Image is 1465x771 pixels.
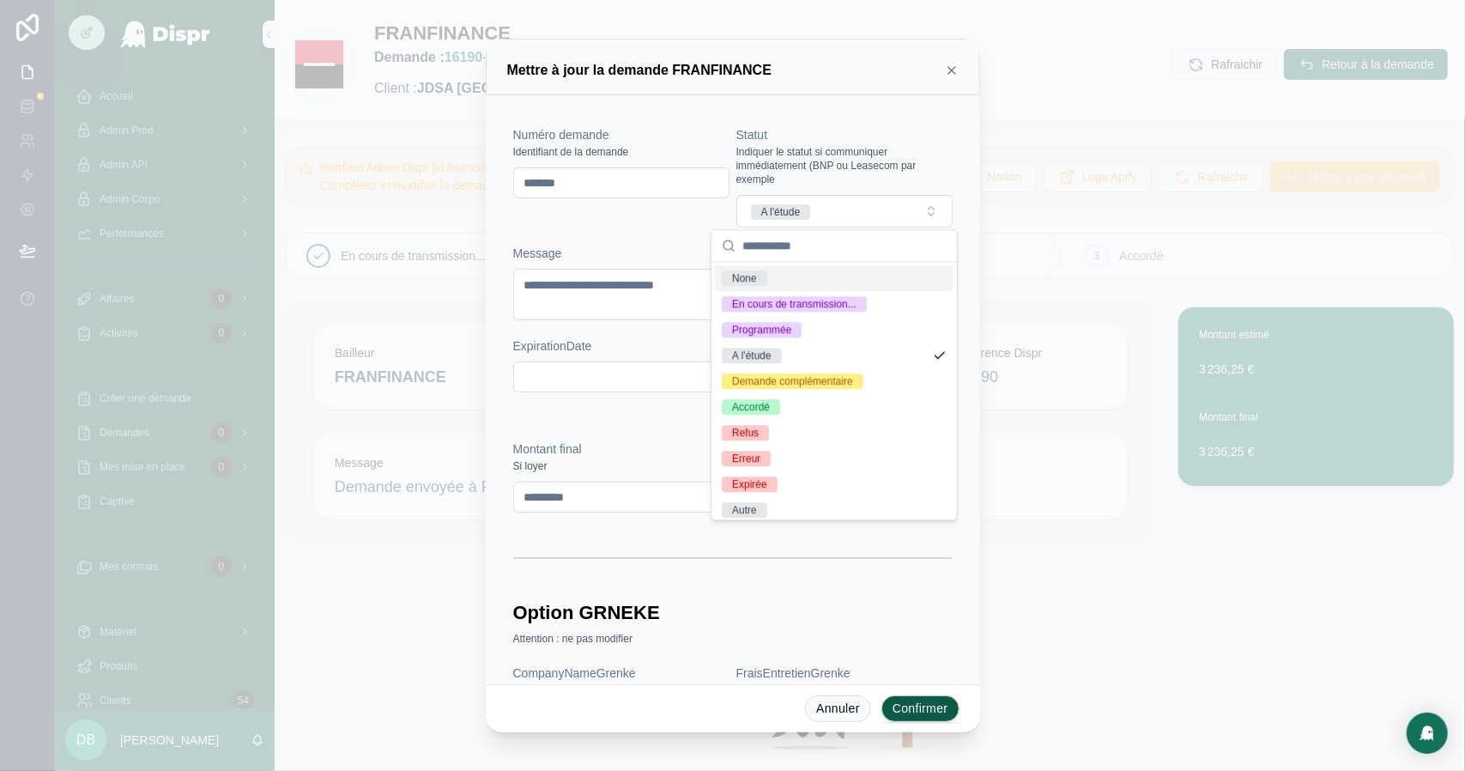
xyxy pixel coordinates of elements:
button: Confirmer [881,695,960,723]
div: Open Intercom Messenger [1407,713,1448,754]
div: Autre [732,502,757,518]
div: A l'étude [761,204,801,220]
div: Programmée [732,322,791,337]
span: FraisEntretienGrenke [736,666,851,680]
div: Erreur [732,451,760,466]
span: Montant final [513,442,582,456]
div: Expirée [732,477,767,492]
h1: Option GRNEKE [513,600,660,627]
span: ExpirationDate [513,339,592,353]
button: Annuler [805,695,871,723]
span: Attention : ne pas modifier [513,632,633,646]
div: None [732,270,757,286]
span: Indiquer le statut si communiquer immédiatement (BNP ou Leasecom par exemple [736,145,953,186]
span: Numéro demande [513,128,609,142]
div: A l'étude [732,348,772,363]
div: En cours de transmission... [732,296,857,312]
button: Select Button [736,195,953,228]
span: CompanyNameGrenke [513,666,636,680]
div: Suggestions [711,262,957,519]
h3: Mettre à jour la demande FRANFINANCE [507,60,772,81]
div: Demande complémentaire [732,373,853,389]
div: Refus [732,425,759,440]
span: Si loyer [513,459,548,473]
span: Statut [736,128,768,142]
div: Accordé [732,399,770,415]
span: Message [513,246,562,260]
span: Identifiant de la demande [513,145,629,159]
